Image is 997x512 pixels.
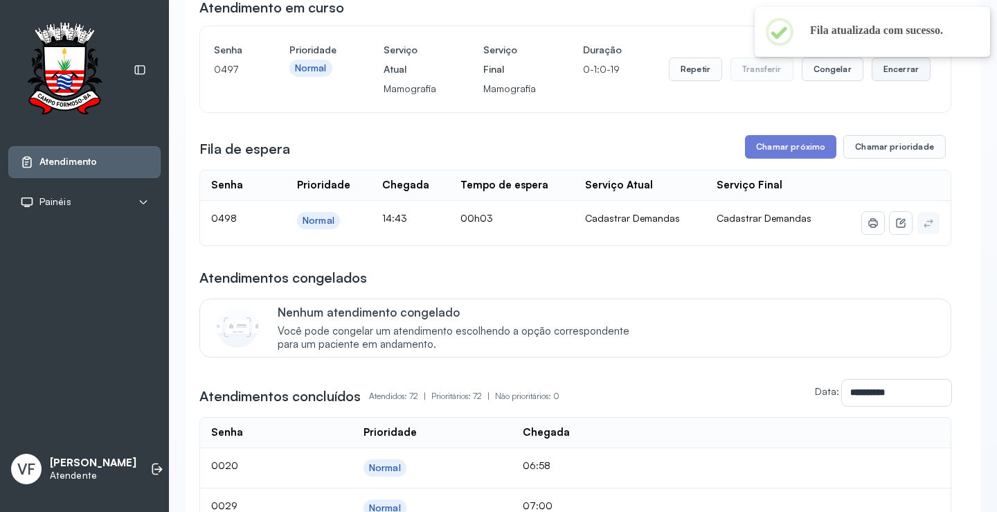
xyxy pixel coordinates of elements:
[460,179,548,192] div: Tempo de espera
[810,24,968,37] h2: Fila atualizada com sucesso.
[843,135,946,159] button: Chamar prioridade
[384,40,436,79] h4: Serviço Atual
[583,60,622,79] p: 0-1:0-19
[585,212,695,224] div: Cadastrar Demandas
[717,179,782,192] div: Serviço Final
[211,459,238,471] span: 0020
[495,387,559,406] p: Não prioritários: 0
[289,40,336,60] h4: Prioridade
[872,58,931,81] button: Encerrar
[214,40,242,60] h4: Senha
[211,179,243,192] div: Senha
[669,58,722,81] button: Repetir
[384,79,436,98] p: Mamografia
[20,155,149,169] a: Atendimento
[15,22,114,118] img: Logotipo do estabelecimento
[199,268,367,288] h3: Atendimentos congelados
[39,156,97,168] span: Atendimento
[523,459,550,471] span: 06:58
[523,426,570,439] div: Chegada
[211,500,237,511] span: 0029
[211,426,243,439] div: Senha
[382,179,429,192] div: Chegada
[730,58,793,81] button: Transferir
[369,462,401,474] div: Normal
[39,196,71,208] span: Painéis
[199,387,361,406] h3: Atendimentos concluídos
[214,60,242,79] p: 0497
[363,426,417,439] div: Prioridade
[802,58,863,81] button: Congelar
[199,139,290,159] h3: Fila de espera
[424,391,426,401] span: |
[369,387,431,406] p: Atendidos: 72
[745,135,836,159] button: Chamar próximo
[431,387,495,406] p: Prioritários: 72
[278,305,644,319] p: Nenhum atendimento congelado
[295,62,327,74] div: Normal
[583,40,622,60] h4: Duração
[382,212,407,224] span: 14:43
[50,470,136,482] p: Atendente
[297,179,350,192] div: Prioridade
[585,179,653,192] div: Serviço Atual
[217,306,258,348] img: Imagem de CalloutCard
[717,212,811,224] span: Cadastrar Demandas
[483,79,536,98] p: Mamografia
[211,212,237,224] span: 0498
[815,385,839,397] label: Data:
[460,212,493,224] span: 00h03
[50,457,136,470] p: [PERSON_NAME]
[523,500,553,511] span: 07:00
[487,391,489,401] span: |
[483,40,536,79] h4: Serviço Final
[303,215,334,227] div: Normal
[278,325,644,351] span: Você pode congelar um atendimento escolhendo a opção correspondente para um paciente em andamento.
